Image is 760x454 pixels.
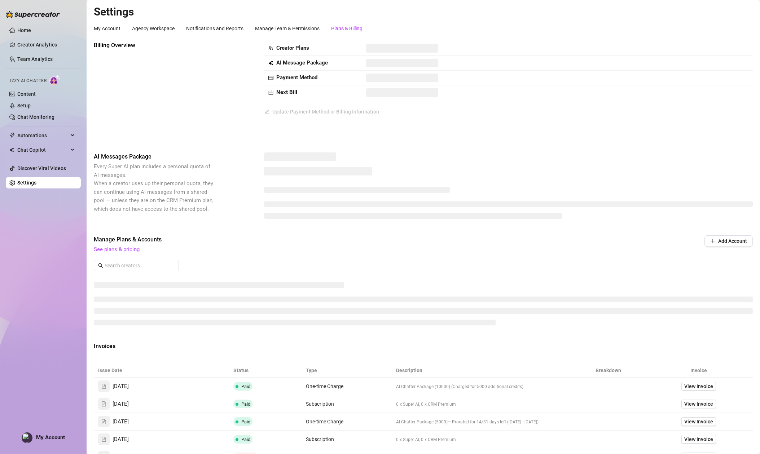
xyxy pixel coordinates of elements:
span: View Invoice [684,418,713,426]
td: 0 x Super AI, 0 x CRM Premium [392,431,572,448]
h2: Settings [94,5,753,19]
div: My Account [94,25,120,32]
span: Paid [241,384,250,389]
span: Every Super AI plan includes a personal quota of AI messages. When a creator uses up their person... [94,163,214,212]
span: Subscription [306,436,334,442]
a: Chat Monitoring [17,114,54,120]
span: [DATE] [113,400,129,409]
span: file-text [101,384,106,389]
span: Izzy AI Chatter [10,77,47,84]
span: View Invoice [684,435,713,443]
a: Team Analytics [17,56,53,62]
span: calendar [268,90,273,95]
span: Invoices [94,342,215,351]
span: Manage Plans & Accounts [94,235,655,244]
img: logo-BBDzfeDw.svg [6,11,60,18]
th: Status [229,364,301,378]
span: — Prorated for 14/31 days left ([DATE] - [DATE]) [448,419,539,424]
th: Breakdown [572,364,644,378]
a: Discover Viral Videos [17,165,66,171]
span: View Invoice [684,400,713,408]
span: thunderbolt [9,133,15,138]
th: Description [392,364,572,378]
a: View Invoice [681,417,716,426]
strong: AI Message Package [276,59,328,66]
a: View Invoice [681,400,716,408]
span: My Account [36,434,65,441]
span: Paid [241,419,250,424]
img: profilePics%2Fv1CHQChGNFRV1OQGy93GP737YiS2.jpeg [22,433,32,443]
a: See plans & pricing [94,246,140,253]
button: Update Payment Method or Billing Information [264,106,379,117]
span: file-text [101,437,106,442]
span: AI Chatter Package (5000) [396,419,448,424]
span: 0 x Super AI, 0 x CRM Premium [396,402,456,407]
span: Paid [241,437,250,442]
span: One-time Charge [306,419,343,424]
span: credit-card [268,75,273,80]
span: file-text [101,401,106,406]
span: One-time Charge [306,383,343,389]
img: AI Chatter [49,75,61,85]
button: Add Account [704,235,753,247]
a: Settings [17,180,36,186]
span: Chat Copilot [17,144,69,156]
span: View Invoice [684,382,713,390]
input: Search creators [105,262,169,270]
span: plus [710,239,715,244]
a: View Invoice [681,435,716,444]
span: [DATE] [113,435,129,444]
span: [DATE] [113,418,129,426]
strong: Creator Plans [276,45,309,51]
a: View Invoice [681,382,716,391]
span: team [268,46,273,51]
span: AI Chatter Package (10000) (Charged for 5000 additional credits) [396,384,523,389]
a: Home [17,27,31,33]
a: Content [17,91,36,97]
span: Paid [241,401,250,407]
div: Notifications and Reports [186,25,243,32]
strong: Payment Method [276,74,317,81]
th: Type [302,364,392,378]
span: [DATE] [113,382,129,391]
span: Billing Overview [94,41,215,50]
span: AI Messages Package [94,152,215,161]
strong: Next Bill [276,89,297,95]
th: Invoice [645,364,753,378]
div: Plans & Billing [331,25,363,32]
img: Chat Copilot [9,147,14,152]
a: Setup [17,103,31,108]
a: Creator Analytics [17,39,75,50]
div: Manage Team & Permissions [255,25,320,32]
span: Automations [17,130,69,141]
div: Agency Workspace [132,25,175,32]
span: Add Account [718,238,747,244]
span: Subscription [306,401,334,407]
span: search [98,263,103,268]
span: file-text [101,419,106,424]
span: 0 x Super AI, 0 x CRM Premium [396,437,456,442]
th: Issue Date [94,364,229,378]
td: 0 x Super AI, 0 x CRM Premium [392,395,572,413]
